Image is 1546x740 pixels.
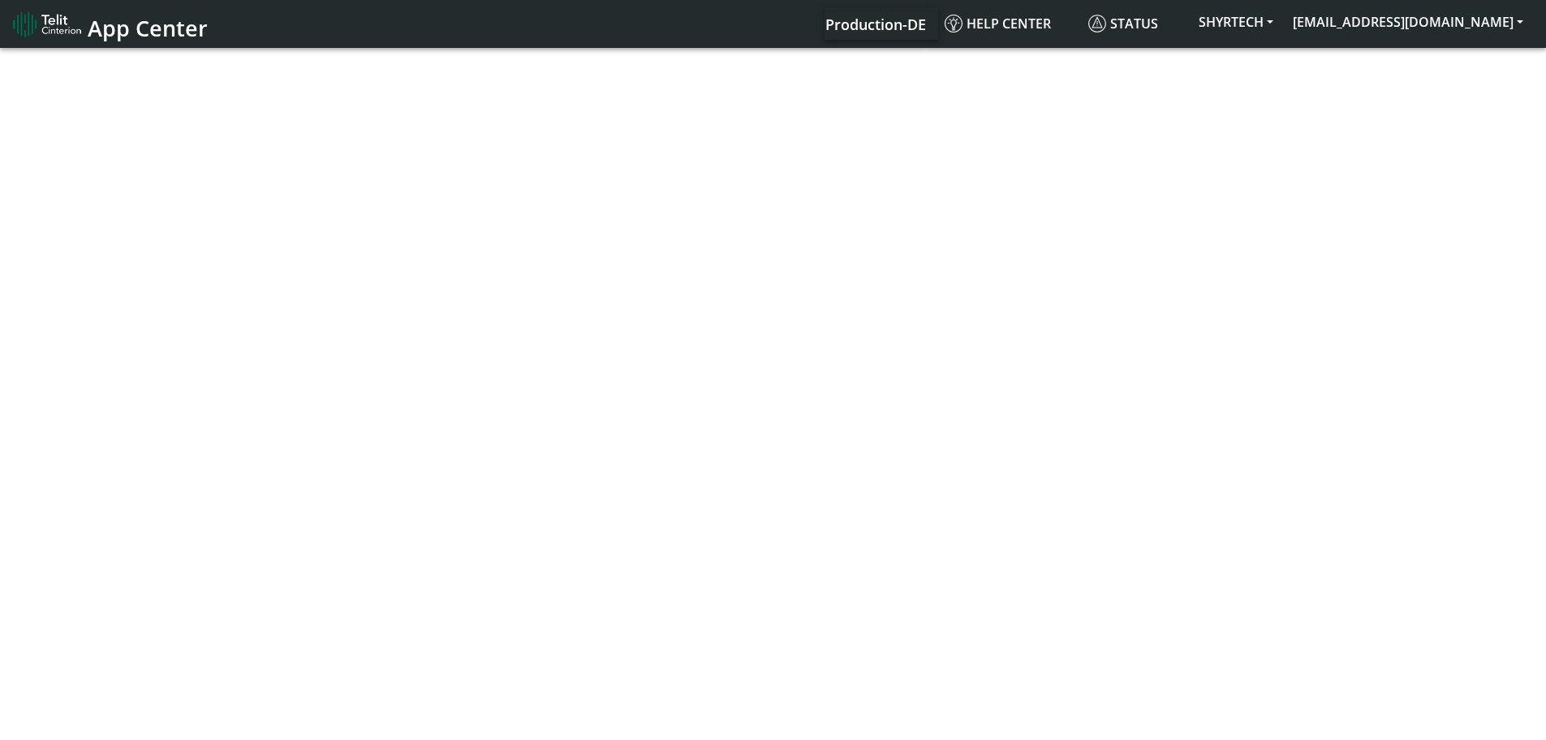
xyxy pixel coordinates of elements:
[945,15,1051,32] span: Help center
[1189,7,1283,37] button: SHYRTECH
[1082,7,1189,40] a: Status
[825,15,926,34] span: Production-DE
[13,6,205,41] a: App Center
[1283,7,1533,37] button: [EMAIL_ADDRESS][DOMAIN_NAME]
[1088,15,1158,32] span: Status
[938,7,1082,40] a: Help center
[13,11,81,37] img: logo-telit-cinterion-gw-new.png
[88,13,208,43] span: App Center
[1088,15,1106,32] img: status.svg
[945,15,962,32] img: knowledge.svg
[825,7,925,40] a: Your current platform instance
